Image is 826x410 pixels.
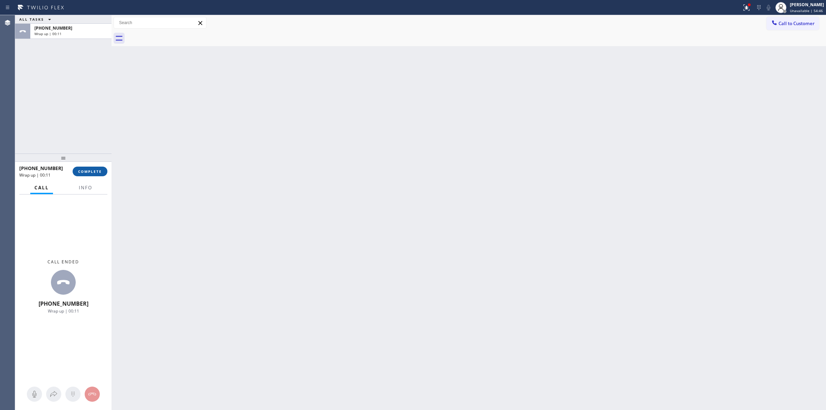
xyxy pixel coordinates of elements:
button: Hang up [85,387,100,402]
button: Info [75,181,96,195]
button: COMPLETE [73,167,107,176]
span: Wrap up | 00:11 [34,31,62,36]
button: Call [30,181,53,195]
div: [PERSON_NAME] [790,2,824,8]
button: Mute [764,3,773,12]
span: Call ended [47,259,79,265]
input: Search [114,17,206,28]
button: ALL TASKS [15,15,58,23]
span: Wrap up | 00:11 [19,172,51,178]
span: [PHONE_NUMBER] [34,25,72,31]
button: Open directory [46,387,61,402]
span: Call to Customer [779,20,815,27]
span: [PHONE_NUMBER] [39,300,88,307]
button: Open dialpad [65,387,81,402]
button: Call to Customer [766,17,819,30]
span: Info [79,185,92,191]
span: Unavailable | 54:46 [790,8,823,13]
span: Call [34,185,49,191]
button: Mute [27,387,42,402]
span: COMPLETE [78,169,102,174]
span: Wrap up | 00:11 [48,308,79,314]
span: [PHONE_NUMBER] [19,165,63,171]
span: ALL TASKS [19,17,44,22]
